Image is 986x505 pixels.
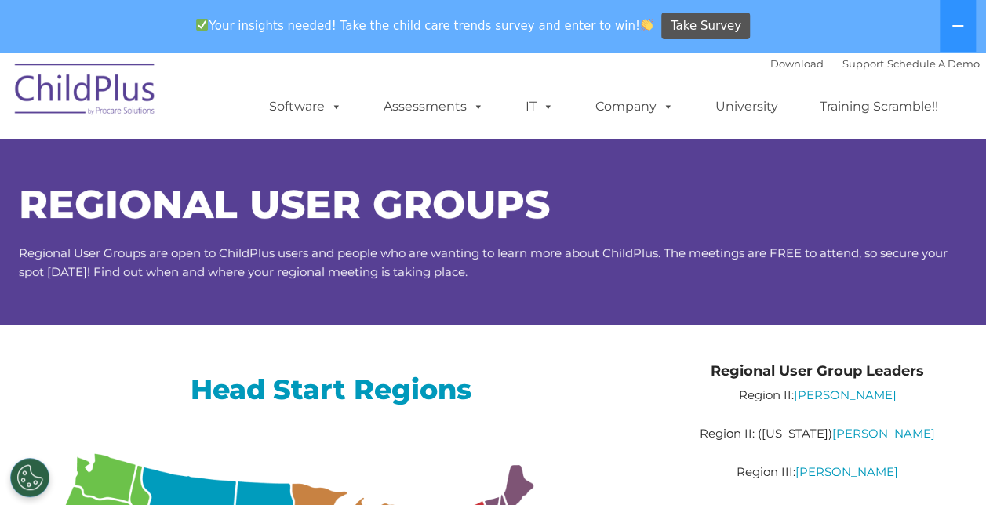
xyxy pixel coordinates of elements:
img: ChildPlus by Procare Solutions [7,53,164,131]
span: Your insights needed! Take the child care trends survey and enter to win! [190,10,660,41]
h2: Head Start Regions [19,372,644,407]
a: [PERSON_NAME] [832,426,935,441]
a: [PERSON_NAME] [795,464,898,479]
p: Region II: ([US_STATE]) [667,424,967,443]
a: Schedule A Demo [887,57,980,70]
a: Support [842,57,884,70]
button: Cookies Settings [10,458,49,497]
font: | [770,57,980,70]
a: Download [770,57,824,70]
a: IT [510,91,569,122]
a: Software [253,91,358,122]
a: Take Survey [661,13,750,40]
h4: Regional User Group Leaders [667,360,967,382]
a: [PERSON_NAME] [793,387,896,402]
span: Take Survey [671,13,741,40]
span: Regional User Groups [19,180,550,228]
a: Company [580,91,689,122]
span: Regional User Groups are open to ChildPlus users and people who are wanting to learn more about C... [19,245,948,279]
img: 👏 [641,19,653,31]
img: ✅ [196,19,208,31]
a: University [700,91,794,122]
a: Assessments [368,91,500,122]
p: Region III: [667,463,967,481]
a: Training Scramble!! [804,91,954,122]
p: Region II: [667,386,967,405]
